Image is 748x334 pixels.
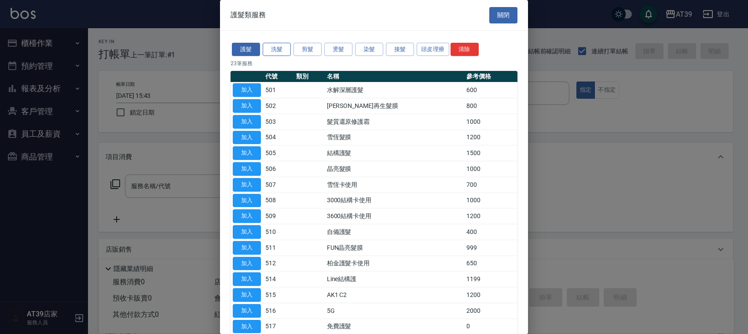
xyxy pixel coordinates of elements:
[464,224,517,240] td: 400
[325,256,464,271] td: 柏金護髮卡使用
[451,43,479,56] button: 清除
[263,145,294,161] td: 505
[231,59,517,67] p: 23 筆服務
[233,162,261,176] button: 加入
[325,208,464,224] td: 3600結構卡使用
[464,177,517,193] td: 700
[233,99,261,113] button: 加入
[233,131,261,145] button: 加入
[417,43,449,56] button: 頭皮理療
[464,287,517,303] td: 1200
[325,224,464,240] td: 自備護髮
[464,114,517,130] td: 1000
[325,193,464,208] td: 3000結構卡使用
[263,177,294,193] td: 507
[464,130,517,145] td: 1200
[263,82,294,98] td: 501
[233,178,261,192] button: 加入
[263,256,294,271] td: 512
[263,43,291,56] button: 洗髮
[464,161,517,177] td: 1000
[464,271,517,287] td: 1199
[233,272,261,286] button: 加入
[489,7,517,23] button: 關閉
[325,240,464,256] td: FUN晶亮髮膜
[325,303,464,319] td: 5G
[263,271,294,287] td: 514
[464,98,517,114] td: 800
[464,145,517,161] td: 1500
[233,209,261,223] button: 加入
[325,98,464,114] td: [PERSON_NAME]再生髮膜
[263,161,294,177] td: 506
[233,83,261,97] button: 加入
[293,43,322,56] button: 剪髮
[233,146,261,160] button: 加入
[233,288,261,302] button: 加入
[233,320,261,334] button: 加入
[325,287,464,303] td: AK1 C2
[233,241,261,255] button: 加入
[263,287,294,303] td: 515
[355,43,383,56] button: 染髮
[324,43,352,56] button: 燙髮
[325,71,464,82] th: 名稱
[233,257,261,271] button: 加入
[325,177,464,193] td: 雪恆卡使用
[464,208,517,224] td: 1200
[263,224,294,240] td: 510
[464,256,517,271] td: 650
[263,114,294,130] td: 503
[263,71,294,82] th: 代號
[325,82,464,98] td: 水解深層護髮
[325,161,464,177] td: 晶亮髮膜
[386,43,414,56] button: 接髮
[464,193,517,208] td: 1000
[232,43,260,56] button: 護髮
[263,303,294,319] td: 516
[263,130,294,145] td: 504
[325,114,464,130] td: 髮質還原修護霜
[294,71,325,82] th: 類別
[263,98,294,114] td: 502
[263,240,294,256] td: 511
[263,208,294,224] td: 509
[464,303,517,319] td: 2000
[233,194,261,208] button: 加入
[233,304,261,318] button: 加入
[464,71,517,82] th: 參考價格
[464,82,517,98] td: 600
[464,240,517,256] td: 999
[325,145,464,161] td: 結構護髮
[325,271,464,287] td: Line結構護
[325,130,464,145] td: 雪恆髮膜
[233,115,261,129] button: 加入
[231,11,266,19] span: 護髮類服務
[233,225,261,239] button: 加入
[263,193,294,208] td: 508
